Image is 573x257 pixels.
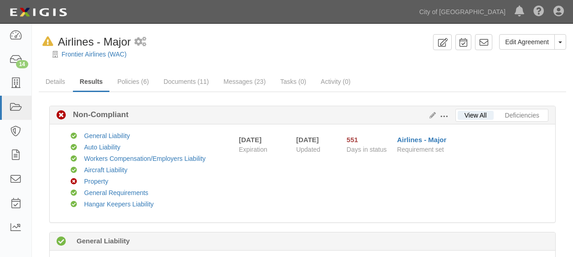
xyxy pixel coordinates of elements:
[84,132,130,139] a: General Liability
[66,109,129,120] b: Non-Compliant
[71,179,77,185] i: Non-Compliant
[84,166,128,174] a: Aircraft Liability
[110,72,155,91] a: Policies (6)
[499,34,555,50] a: Edit Agreement
[498,111,546,120] a: Deficiencies
[39,34,131,50] div: Airlines - Major
[397,146,444,153] span: Requirement set
[57,111,66,120] i: Non-Compliant
[71,156,77,162] i: Compliant
[71,167,77,174] i: Compliant
[42,37,53,46] i: In Default since 08/05/2025
[57,237,66,247] i: Compliant 107 days (since 06/16/2025)
[84,189,149,196] a: General Requirements
[84,200,154,208] a: Hangar Keepers Liability
[274,72,313,91] a: Tasks (0)
[16,60,28,68] div: 14
[71,144,77,151] i: Compliant
[239,145,289,154] span: Expiration
[7,4,70,21] img: logo-5460c22ac91f19d4615b14bd174203de0afe785f0fc80cf4dbbc73dc1793850b.png
[239,135,262,144] div: [DATE]
[62,51,127,58] a: Frontier Airlines (WAC)
[458,111,494,120] a: View All
[397,136,446,144] a: Airlines - Major
[217,72,273,91] a: Messages (23)
[77,236,130,246] b: General Liability
[426,112,436,119] a: Edit Results
[346,135,390,144] div: Since 03/29/2024
[346,146,387,153] span: Days in status
[71,190,77,196] i: Compliant
[314,72,357,91] a: Activity (0)
[84,144,120,151] a: Auto Liability
[134,37,146,47] i: 1 scheduled workflow
[415,3,510,21] a: City of [GEOGRAPHIC_DATA]
[39,72,72,91] a: Details
[73,72,110,92] a: Results
[84,178,108,185] a: Property
[157,72,216,91] a: Documents (11)
[71,133,77,139] i: Compliant
[296,135,333,144] div: [DATE]
[71,201,77,208] i: Compliant
[533,6,544,17] i: Help Center - Complianz
[296,146,320,153] span: Updated
[58,36,131,48] span: Airlines - Major
[84,155,206,162] a: Workers Compensation/Employers Liability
